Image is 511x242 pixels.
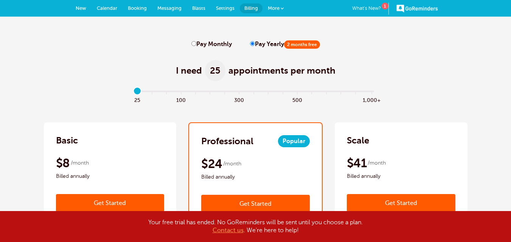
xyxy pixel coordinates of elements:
[213,227,244,234] a: Contact us
[130,95,144,104] span: 25
[157,5,182,11] span: Messaging
[201,135,253,147] h2: Professional
[284,40,320,49] span: 2 months free
[76,5,86,11] span: New
[347,134,369,146] h2: Scale
[250,41,255,46] input: Pay Yearly2 months free
[191,41,196,46] input: Pay Monthly
[347,172,455,181] span: Billed annually
[97,5,117,11] span: Calendar
[67,219,445,234] div: Your free trial has ended. No GoReminders will be sent until you choose a plan. . We're here to h...
[382,3,388,9] div: 1
[56,194,165,212] a: Get Started
[56,134,78,146] h2: Basic
[363,95,381,104] span: 1,000+
[347,156,367,171] span: $41
[481,212,503,234] iframe: Resource center
[128,5,147,11] span: Booking
[174,95,188,104] span: 100
[176,65,202,77] span: I need
[368,159,386,168] span: /month
[250,41,320,48] label: Pay Yearly
[232,95,246,104] span: 300
[228,65,335,77] span: appointments per month
[244,5,258,11] span: Billing
[192,5,205,11] span: Blasts
[240,3,262,13] a: Billing
[205,60,225,81] span: 25
[191,41,232,48] label: Pay Monthly
[201,195,310,213] a: Get Started
[352,3,389,15] a: What's New?
[290,95,304,104] span: 500
[268,5,280,11] span: More
[216,5,235,11] span: Settings
[56,172,165,181] span: Billed annually
[201,173,310,182] span: Billed annually
[71,159,89,168] span: /month
[223,159,241,168] span: /month
[278,135,310,147] span: Popular
[56,156,70,171] span: $8
[347,194,455,212] a: Get Started
[201,156,222,171] span: $24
